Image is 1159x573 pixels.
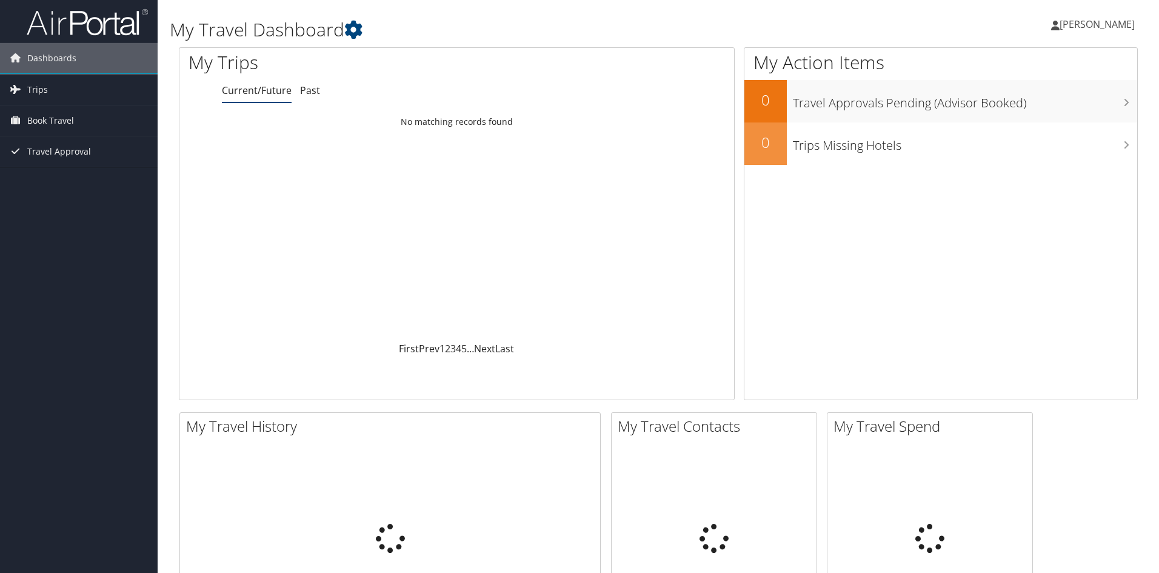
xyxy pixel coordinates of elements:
[222,84,292,97] a: Current/Future
[744,80,1137,122] a: 0Travel Approvals Pending (Advisor Booked)
[793,89,1137,112] h3: Travel Approvals Pending (Advisor Booked)
[189,50,494,75] h1: My Trips
[793,131,1137,154] h3: Trips Missing Hotels
[27,136,91,167] span: Travel Approval
[744,132,787,153] h2: 0
[439,342,445,355] a: 1
[744,90,787,110] h2: 0
[27,106,74,136] span: Book Travel
[833,416,1032,437] h2: My Travel Spend
[467,342,474,355] span: …
[27,75,48,105] span: Trips
[744,122,1137,165] a: 0Trips Missing Hotels
[419,342,439,355] a: Prev
[495,342,514,355] a: Last
[27,43,76,73] span: Dashboards
[1051,6,1147,42] a: [PERSON_NAME]
[170,17,821,42] h1: My Travel Dashboard
[179,111,734,133] td: No matching records found
[461,342,467,355] a: 5
[618,416,817,437] h2: My Travel Contacts
[445,342,450,355] a: 2
[399,342,419,355] a: First
[1060,18,1135,31] span: [PERSON_NAME]
[744,50,1137,75] h1: My Action Items
[456,342,461,355] a: 4
[27,8,148,36] img: airportal-logo.png
[186,416,600,437] h2: My Travel History
[450,342,456,355] a: 3
[474,342,495,355] a: Next
[300,84,320,97] a: Past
